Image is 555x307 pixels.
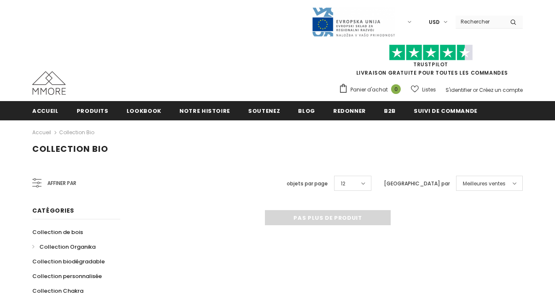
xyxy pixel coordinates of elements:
span: Collection de bois [32,228,83,236]
span: Collection biodégradable [32,258,105,265]
span: Collection Chakra [32,287,83,295]
span: USD [429,18,440,26]
span: Blog [298,107,315,115]
a: Collection Organika [32,239,96,254]
label: [GEOGRAPHIC_DATA] par [384,180,450,188]
a: Panier d'achat 0 [339,83,405,96]
span: Notre histoire [179,107,230,115]
label: objets par page [287,180,328,188]
span: Produits [77,107,109,115]
a: Blog [298,101,315,120]
span: 12 [341,180,345,188]
span: Panier d'achat [350,86,388,94]
span: soutenez [248,107,280,115]
a: Accueil [32,101,59,120]
a: Lookbook [127,101,161,120]
a: Notre histoire [179,101,230,120]
a: Redonner [333,101,366,120]
a: TrustPilot [413,61,448,68]
a: Javni Razpis [311,18,395,25]
span: Catégories [32,206,74,215]
a: Listes [411,82,436,97]
span: B2B [384,107,396,115]
span: Collection Organika [39,243,96,251]
span: Collection personnalisée [32,272,102,280]
a: soutenez [248,101,280,120]
span: Suivi de commande [414,107,477,115]
span: Accueil [32,107,59,115]
a: Collection de bois [32,225,83,239]
span: or [473,86,478,94]
a: Accueil [32,127,51,138]
input: Search Site [456,16,504,28]
span: Meilleures ventes [463,180,506,188]
span: Redonner [333,107,366,115]
a: Collection Chakra [32,284,83,298]
a: Collection biodégradable [32,254,105,269]
img: Javni Razpis [311,7,395,37]
span: Collection Bio [32,143,108,155]
img: Faites confiance aux étoiles pilotes [389,44,473,61]
span: Affiner par [47,179,76,188]
a: Créez un compte [479,86,523,94]
span: LIVRAISON GRATUITE POUR TOUTES LES COMMANDES [339,48,523,76]
a: Collection Bio [59,129,94,136]
span: Lookbook [127,107,161,115]
a: B2B [384,101,396,120]
a: S'identifier [446,86,472,94]
a: Collection personnalisée [32,269,102,284]
img: Cas MMORE [32,71,66,95]
span: Listes [422,86,436,94]
span: 0 [391,84,401,94]
a: Produits [77,101,109,120]
a: Suivi de commande [414,101,477,120]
